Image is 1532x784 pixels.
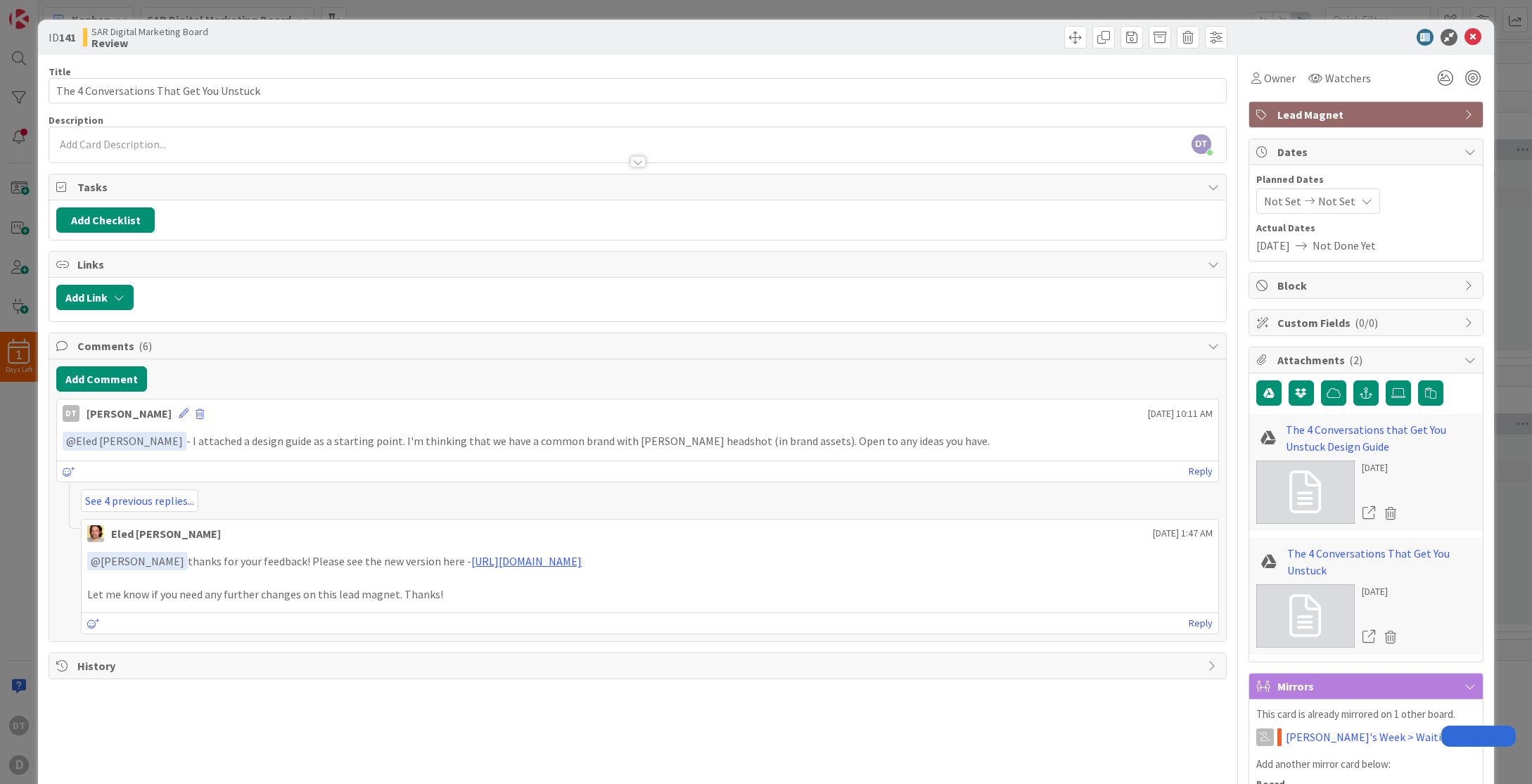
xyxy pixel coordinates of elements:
[56,366,147,392] button: Add Comment
[77,338,1200,354] span: Comments
[63,432,1212,451] p: - I attached a design guide as a starting point. I'm thinking that we have a common brand with [P...
[1277,314,1457,331] span: Custom Fields
[139,339,152,353] span: ( 6 )
[87,405,172,422] div: [PERSON_NAME]
[471,554,582,568] a: [URL][DOMAIN_NAME]
[1277,352,1457,368] span: Attachments
[1349,353,1362,367] span: ( 2 )
[1286,728,1454,745] a: [PERSON_NAME]'s Week > Waiting
[87,586,1212,603] p: Let me know if you need any further changes on this lead magnet. Thanks!
[1153,526,1213,541] span: [DATE] 1:47 AM
[77,179,1200,195] span: Tasks
[91,554,101,568] span: @
[49,29,76,46] span: ID
[1313,237,1376,254] span: Not Done Yet
[56,285,134,310] button: Add Link
[1192,134,1211,154] span: DT
[1256,221,1476,236] span: Actual Dates
[1189,615,1213,632] a: Reply
[49,65,71,78] label: Title
[63,405,79,422] div: DT
[87,525,104,542] img: EC
[1264,70,1296,86] span: Owner
[91,26,208,37] span: SAR Digital Marketing Board
[1362,584,1403,599] div: [DATE]
[1277,678,1457,695] span: Mirrors
[59,30,76,44] b: 141
[1286,421,1476,455] a: The 4 Conversations that Get You Unstuck Design Guide
[56,207,155,233] button: Add Checklist
[66,434,183,448] span: Eled [PERSON_NAME]
[1318,193,1355,210] span: Not Set
[1362,461,1403,475] div: [DATE]
[1277,106,1457,123] span: Lead Magnet
[1355,316,1378,330] span: ( 0/0 )
[1287,545,1476,579] a: The 4 Conversations That Get You Unstuck
[77,256,1200,273] span: Links
[49,114,103,127] span: Description
[1256,172,1476,187] span: Planned Dates
[1277,277,1457,294] span: Block
[66,434,76,448] span: @
[1148,406,1213,421] span: [DATE] 10:11 AM
[1256,707,1476,723] p: This card is already mirrored on 1 other board.
[1189,463,1213,480] a: Reply
[1362,504,1377,522] a: Open
[91,37,208,49] b: Review
[81,489,198,512] a: See 4 previous replies...
[111,525,221,542] div: Eled [PERSON_NAME]
[49,78,1226,103] input: type card name here...
[77,657,1200,674] span: History
[1264,193,1301,210] span: Not Set
[1325,70,1371,86] span: Watchers
[91,554,184,568] span: [PERSON_NAME]
[1256,237,1290,254] span: [DATE]
[1362,628,1377,646] a: Open
[1277,143,1457,160] span: Dates
[87,552,1212,571] p: thanks for your feedback! Please see the new version here -
[1256,757,1476,773] p: Add another mirror card below:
